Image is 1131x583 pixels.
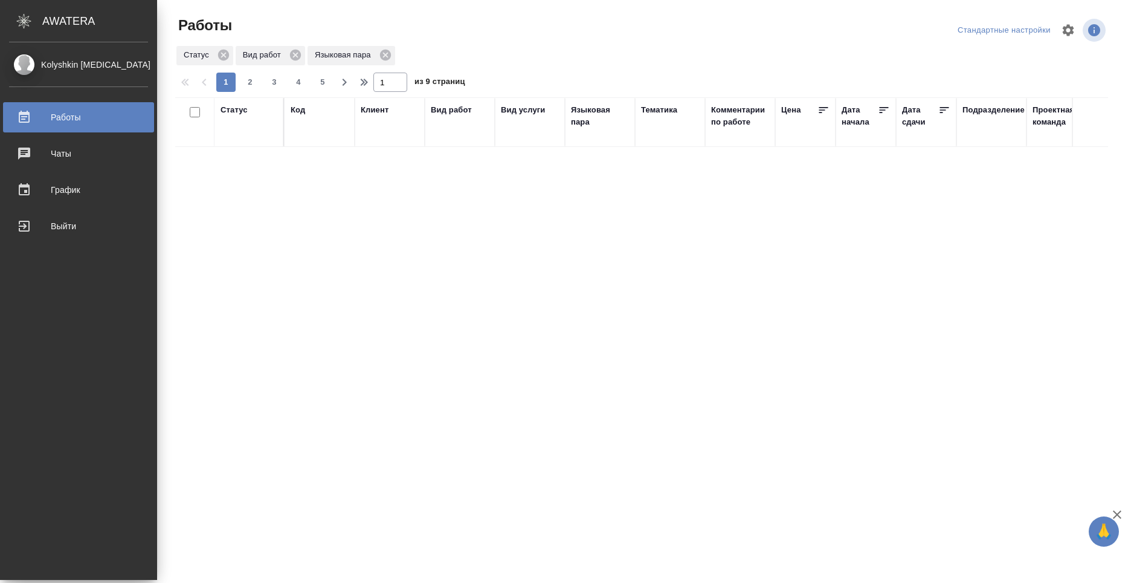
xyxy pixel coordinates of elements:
div: Выйти [9,217,148,235]
div: Статус [221,104,248,116]
button: 🙏 [1089,516,1119,547]
div: Код [291,104,305,116]
a: Чаты [3,138,154,169]
div: Вид услуги [501,104,546,116]
button: 4 [289,73,308,92]
div: Работы [9,108,148,126]
div: График [9,181,148,199]
div: Чаты [9,145,148,163]
span: Работы [175,16,232,35]
span: 3 [265,76,284,88]
span: 5 [313,76,332,88]
p: Вид работ [243,49,285,61]
div: split button [955,21,1054,40]
div: Клиент [361,104,388,116]
div: Вид работ [236,46,305,65]
div: Статус [176,46,233,65]
button: 5 [313,73,332,92]
span: 2 [240,76,260,88]
a: График [3,175,154,205]
div: Проектная команда [1033,104,1091,128]
button: 2 [240,73,260,92]
span: Настроить таблицу [1054,16,1083,45]
div: Дата сдачи [902,104,938,128]
span: Посмотреть информацию [1083,19,1108,42]
div: Языковая пара [308,46,395,65]
div: AWATERA [42,9,157,33]
div: Подразделение [962,104,1025,116]
button: 3 [265,73,284,92]
a: Работы [3,102,154,132]
div: Языковая пара [571,104,629,128]
div: Тематика [641,104,677,116]
span: из 9 страниц [414,74,465,92]
div: Комментарии по работе [711,104,769,128]
span: 4 [289,76,308,88]
p: Статус [184,49,213,61]
div: Вид работ [431,104,472,116]
div: Дата начала [842,104,878,128]
p: Языковая пара [315,49,375,61]
div: Цена [781,104,801,116]
span: 🙏 [1094,519,1114,544]
div: Kolyshkin [MEDICAL_DATA] [9,58,148,71]
a: Выйти [3,211,154,241]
